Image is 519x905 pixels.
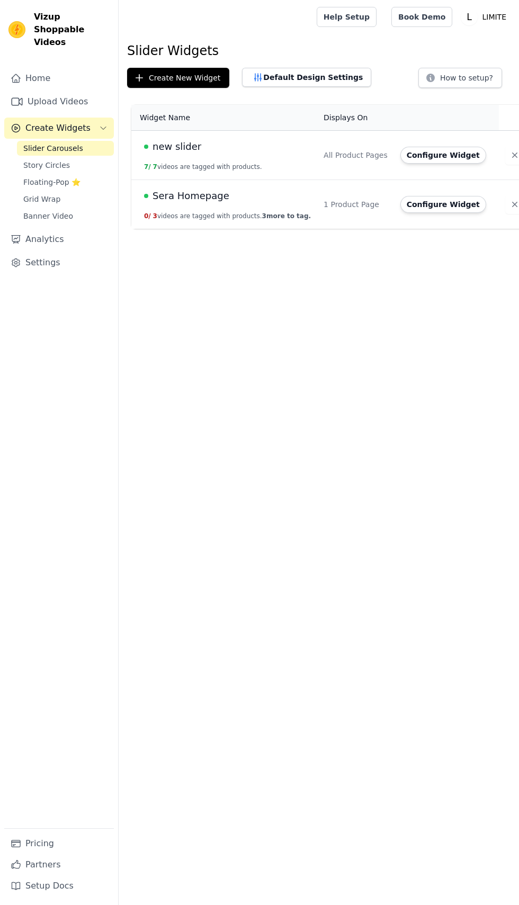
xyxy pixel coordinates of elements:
button: 0/ 3videos are tagged with products.3more to tag. [144,212,311,220]
div: 1 Product Page [324,199,388,210]
button: Configure Widget [400,196,486,213]
a: Floating-Pop ⭐ [17,175,114,190]
span: Grid Wrap [23,194,60,204]
a: How to setup? [418,75,502,85]
button: 7/ 7videos are tagged with products. [144,163,262,171]
span: 7 [153,163,157,171]
a: Grid Wrap [17,192,114,207]
span: new slider [153,139,201,154]
span: Create Widgets [25,122,91,135]
button: Create Widgets [4,118,114,139]
a: Banner Video [17,209,114,223]
a: Help Setup [317,7,377,27]
a: Analytics [4,229,114,250]
button: Configure Widget [400,147,486,164]
h1: Slider Widgets [127,42,511,59]
span: 3 more to tag. [262,212,311,220]
img: Vizup [8,21,25,38]
a: Story Circles [17,158,114,173]
span: Floating-Pop ⭐ [23,177,80,187]
span: Sera Homepage [153,189,229,203]
a: Slider Carousels [17,141,114,156]
a: Book Demo [391,7,452,27]
span: 7 / [144,163,151,171]
a: Setup Docs [4,875,114,897]
button: Create New Widget [127,68,229,88]
a: Upload Videos [4,91,114,112]
div: All Product Pages [324,150,388,160]
p: LIMITE [478,7,511,26]
span: Vizup Shoppable Videos [34,11,110,49]
span: 3 [153,212,157,220]
span: 0 / [144,212,151,220]
button: How to setup? [418,68,502,88]
a: Home [4,68,114,89]
text: L [467,12,472,22]
th: Displays On [317,105,394,131]
a: Partners [4,854,114,875]
span: Story Circles [23,160,70,171]
button: Default Design Settings [242,68,371,87]
a: Settings [4,252,114,273]
button: L LIMITE [461,7,511,26]
span: Live Published [144,145,148,149]
th: Widget Name [131,105,317,131]
span: Slider Carousels [23,143,83,154]
a: Pricing [4,833,114,854]
span: Live Published [144,194,148,198]
span: Banner Video [23,211,73,221]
